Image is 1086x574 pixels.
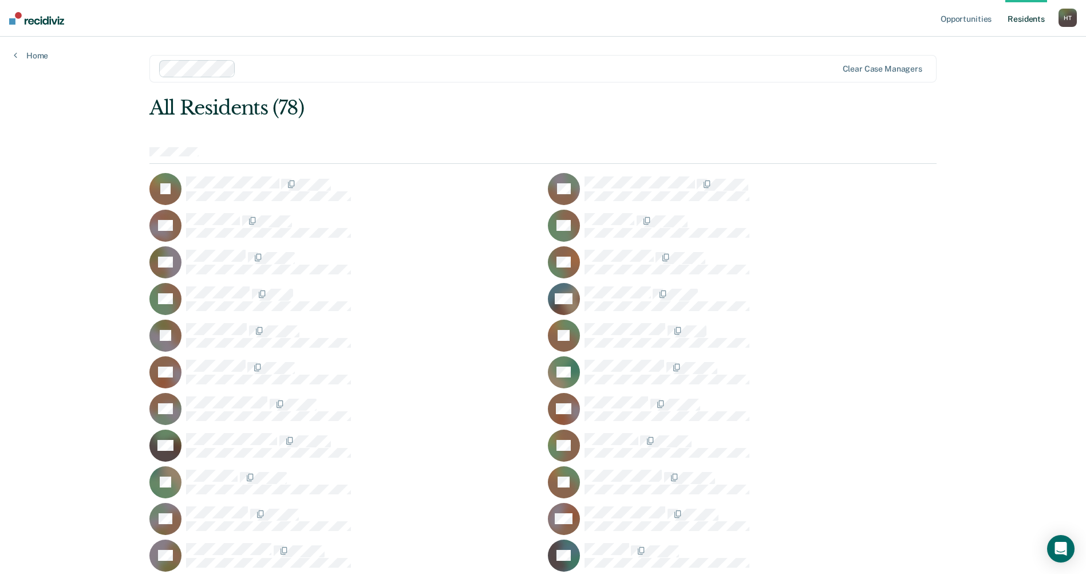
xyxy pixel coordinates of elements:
img: Recidiviz [9,12,64,25]
div: Clear case managers [843,64,922,74]
div: H T [1059,9,1077,27]
div: All Residents (78) [149,96,779,120]
a: Home [14,50,48,61]
div: Open Intercom Messenger [1047,535,1075,563]
button: HT [1059,9,1077,27]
